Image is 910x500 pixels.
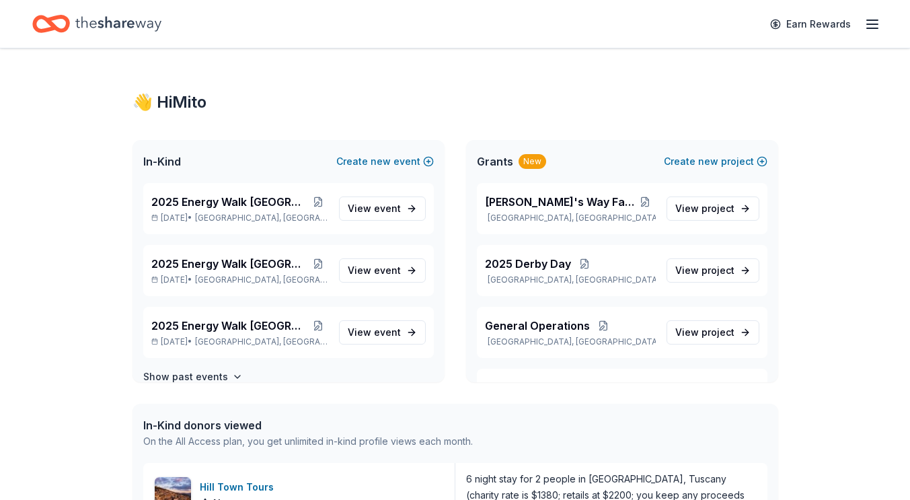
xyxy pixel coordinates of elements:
a: View project [667,258,759,283]
span: 2025 Energy Walk [GEOGRAPHIC_DATA] [151,194,308,210]
a: Earn Rewards [762,12,859,36]
a: Home [32,8,161,40]
div: New [519,154,546,169]
span: View [348,201,401,217]
div: 👋 Hi Mito [132,92,778,113]
span: Grants [477,153,513,170]
button: Createnewevent [336,153,434,170]
a: View project [667,197,759,221]
span: 2025 Derby Day [485,256,571,272]
span: [GEOGRAPHIC_DATA], [GEOGRAPHIC_DATA] [195,213,328,223]
span: In-Kind [143,153,181,170]
div: On the All Access plan, you get unlimited in-kind profile views each month. [143,433,473,450]
p: [GEOGRAPHIC_DATA], [GEOGRAPHIC_DATA] [485,336,656,347]
span: event [374,326,401,338]
span: 2025 Energy Walk [GEOGRAPHIC_DATA] [151,318,308,334]
p: [DATE] • [151,336,328,347]
span: new [698,153,718,170]
p: [DATE] • [151,213,328,223]
span: new [371,153,391,170]
span: View [348,324,401,341]
button: Show past events [143,369,243,385]
a: View event [339,258,426,283]
span: event [374,264,401,276]
div: In-Kind donors viewed [143,417,473,433]
p: [GEOGRAPHIC_DATA], [GEOGRAPHIC_DATA] [485,213,656,223]
span: event [374,203,401,214]
span: project [702,326,734,338]
button: Createnewproject [664,153,767,170]
a: View event [339,320,426,345]
span: [GEOGRAPHIC_DATA], [GEOGRAPHIC_DATA] [195,336,328,347]
span: project [702,264,734,276]
span: View [348,262,401,279]
span: 2025 Energy Walk [GEOGRAPHIC_DATA] [151,256,308,272]
span: View [675,262,734,279]
p: [GEOGRAPHIC_DATA], [GEOGRAPHIC_DATA] [485,275,656,285]
span: View [675,324,734,341]
a: View project [667,320,759,345]
span: View [675,201,734,217]
p: [DATE] • [151,275,328,285]
span: General Operations [485,318,590,334]
h4: Show past events [143,369,228,385]
span: [GEOGRAPHIC_DATA], [GEOGRAPHIC_DATA] [195,275,328,285]
div: Hill Town Tours [200,479,279,495]
a: View event [339,197,426,221]
span: 2025 IMC [485,380,535,396]
span: [PERSON_NAME]'s Way Family Fund [485,194,634,210]
span: project [702,203,734,214]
